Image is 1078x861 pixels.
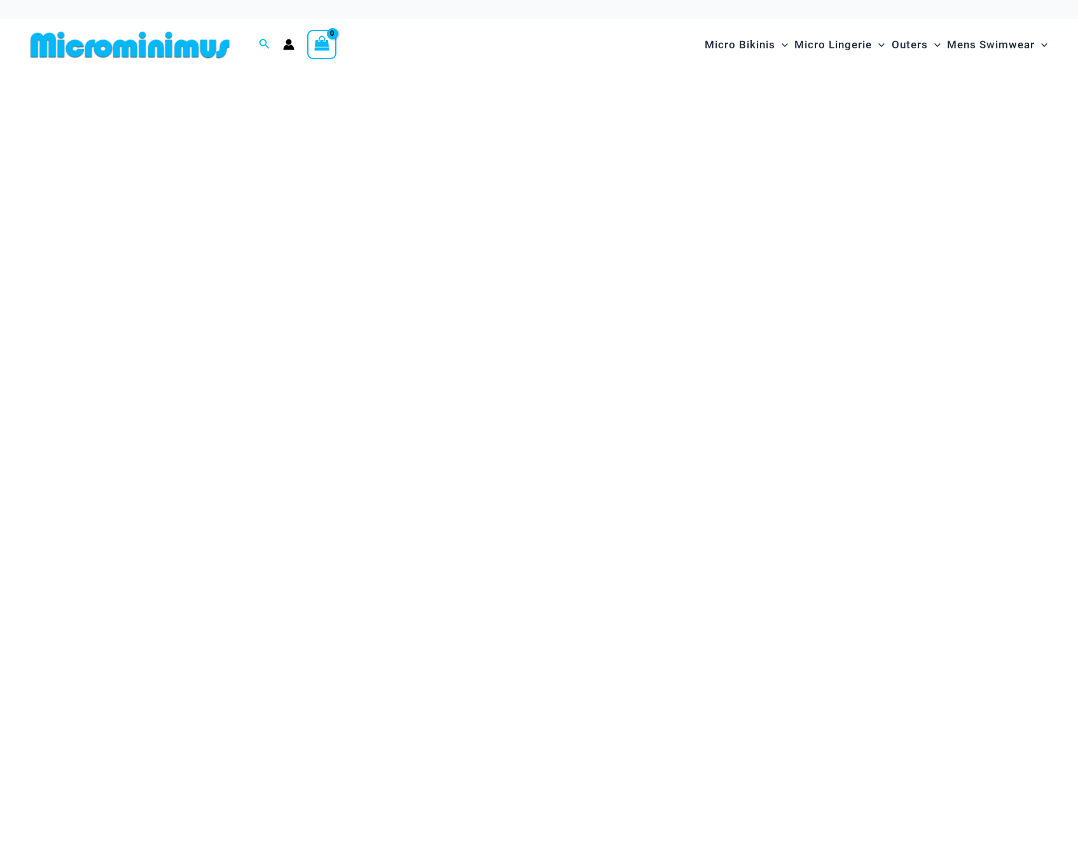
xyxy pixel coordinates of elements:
[791,25,888,64] a: Micro LingerieMenu ToggleMenu Toggle
[705,29,775,61] span: Micro Bikinis
[794,29,872,61] span: Micro Lingerie
[888,25,944,64] a: OutersMenu ToggleMenu Toggle
[928,29,941,61] span: Menu Toggle
[1035,29,1047,61] span: Menu Toggle
[701,25,791,64] a: Micro BikinisMenu ToggleMenu Toggle
[25,31,235,59] img: MM SHOP LOGO FLAT
[944,25,1051,64] a: Mens SwimwearMenu ToggleMenu Toggle
[307,30,336,59] a: View Shopping Cart, empty
[872,29,885,61] span: Menu Toggle
[775,29,788,61] span: Menu Toggle
[283,39,294,50] a: Account icon link
[947,29,1035,61] span: Mens Swimwear
[892,29,928,61] span: Outers
[700,24,1053,66] nav: Site Navigation
[259,37,270,53] a: Search icon link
